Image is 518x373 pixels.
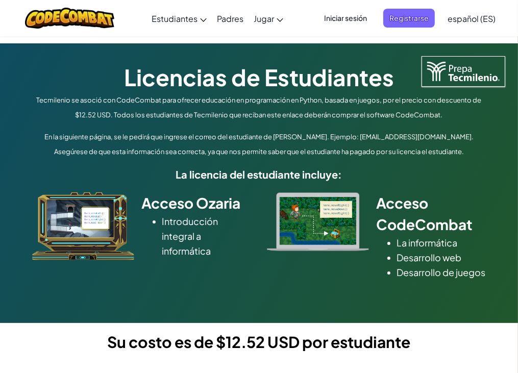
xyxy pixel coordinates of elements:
[30,93,489,122] p: Tecmilenio se asoció con CodeCombat para ofrecer educación en programación en Python, basada en j...
[212,5,249,32] a: Padres
[422,56,505,87] img: Tecmilenio logo
[318,9,373,28] button: Iniciar sesión
[25,8,114,29] img: CodeCombat logo
[383,9,435,28] button: Registrarse
[30,166,489,182] h5: La licencia del estudiante incluye:
[442,5,501,32] a: español (ES)
[152,13,198,24] span: Estudiantes
[397,250,486,265] li: Desarrollo web
[142,192,252,214] h2: Acceso Ozaria
[254,13,274,24] span: Jugar
[146,5,212,32] a: Estudiantes
[32,192,134,260] img: ozaria_acodus.png
[162,214,252,258] li: Introducción integral a informática
[377,192,486,235] h2: Acceso CodeCombat
[267,192,369,251] img: type_real_code.png
[448,13,496,24] span: español (ES)
[397,265,486,280] li: Desarrollo de juegos
[30,130,489,159] p: En la siguiente página, se le pedirá que ingrese el correo del estudiante de [PERSON_NAME]. Ejemp...
[249,5,288,32] a: Jugar
[397,235,486,250] li: La informática
[30,61,489,93] h1: Licencias de Estudiantes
